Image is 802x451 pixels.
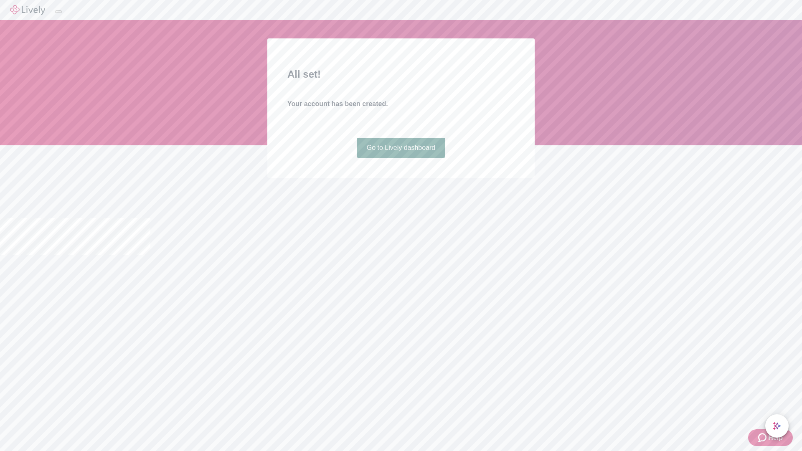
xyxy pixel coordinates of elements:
[357,138,446,158] a: Go to Lively dashboard
[765,414,789,438] button: chat
[773,422,781,430] svg: Lively AI Assistant
[748,429,793,446] button: Zendesk support iconHelp
[10,5,45,15] img: Lively
[55,10,62,13] button: Log out
[758,433,768,443] svg: Zendesk support icon
[768,433,783,443] span: Help
[287,67,515,82] h2: All set!
[287,99,515,109] h4: Your account has been created.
